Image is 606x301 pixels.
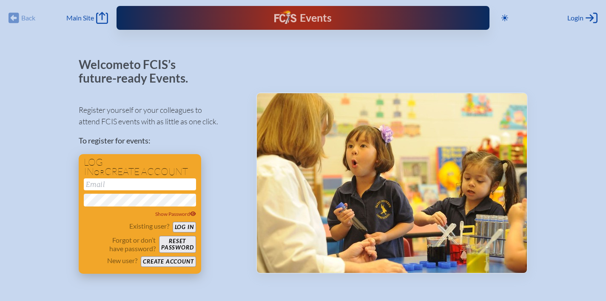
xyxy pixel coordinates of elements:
p: Existing user? [129,222,169,230]
input: Email [84,178,196,190]
p: Welcome to FCIS’s future-ready Events. [79,58,198,85]
p: Register yourself or your colleagues to attend FCIS events with as little as one click. [79,104,242,127]
img: Events [257,93,527,273]
p: Forgot or don’t have password? [84,236,156,253]
p: New user? [107,256,137,265]
div: FCIS Events — Future ready [223,10,382,26]
a: Main Site [66,12,108,24]
p: To register for events: [79,135,242,146]
span: Main Site [66,14,94,22]
span: Login [567,14,583,22]
button: Create account [141,256,196,267]
button: Log in [173,222,196,232]
h1: Log in create account [84,158,196,177]
button: Resetpassword [159,236,196,253]
span: or [94,168,105,177]
span: Show Password [155,211,196,217]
